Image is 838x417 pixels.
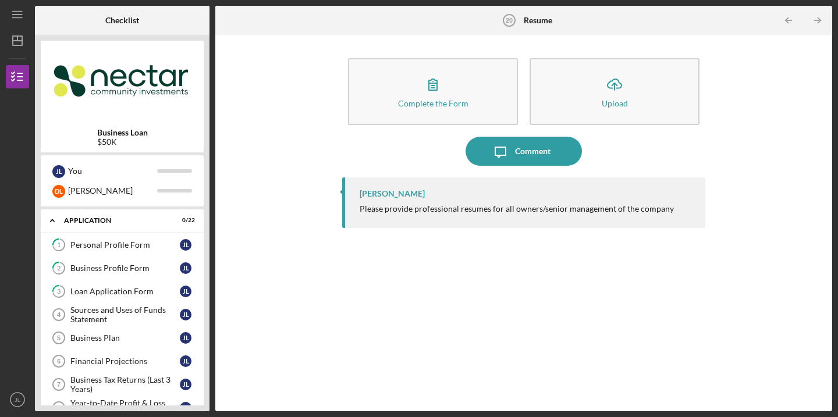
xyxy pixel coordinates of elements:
div: $50K [97,137,148,147]
div: You [68,161,157,181]
b: Resume [524,16,552,25]
div: Business Tax Returns (Last 3 Years) [70,375,180,394]
tspan: 8 [57,404,61,411]
div: Complete the Form [398,99,468,108]
a: 4Sources and Uses of Funds StatementJL [47,303,198,326]
div: J L [180,332,191,344]
div: J L [180,309,191,320]
div: J L [180,379,191,390]
b: Business Loan [97,128,148,137]
div: Upload [602,99,628,108]
a: 5Business PlanJL [47,326,198,350]
button: JL [6,388,29,411]
button: Comment [466,137,582,166]
b: Checklist [105,16,139,25]
div: J L [52,165,65,178]
div: [PERSON_NAME] [68,181,157,201]
tspan: 5 [57,334,61,341]
div: J L [180,239,191,251]
button: Upload [530,58,699,125]
tspan: 4 [57,311,61,318]
a: 7Business Tax Returns (Last 3 Years)JL [47,373,198,396]
div: J L [180,355,191,367]
a: 1Personal Profile FormJL [47,233,198,256]
div: Business Plan [70,333,180,343]
tspan: 7 [57,381,61,388]
tspan: 2 [57,265,61,272]
div: Business Profile Form [70,263,180,273]
div: Year-to-Date Profit & Loss Statement [70,398,180,417]
div: J L [180,286,191,297]
div: [PERSON_NAME] [360,189,425,198]
a: 6Financial ProjectionsJL [47,350,198,373]
img: Product logo [41,47,204,116]
div: Loan Application Form [70,287,180,296]
a: 3Loan Application FormJL [47,280,198,303]
tspan: 20 [506,17,513,24]
a: 2Business Profile FormJL [47,256,198,280]
text: JL [15,397,21,403]
div: Personal Profile Form [70,240,180,250]
div: J L [180,402,191,414]
div: Comment [515,137,551,166]
div: J L [180,262,191,274]
button: Complete the Form [348,58,518,125]
div: Application [64,217,166,224]
div: 0 / 22 [174,217,195,224]
tspan: 6 [57,358,61,365]
tspan: 3 [57,288,61,295]
div: Sources and Uses of Funds Statement [70,305,180,324]
div: D L [52,185,65,198]
tspan: 1 [57,241,61,249]
div: Financial Projections [70,357,180,366]
div: Please provide professional resumes for all owners/senior management of the company [360,204,674,213]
